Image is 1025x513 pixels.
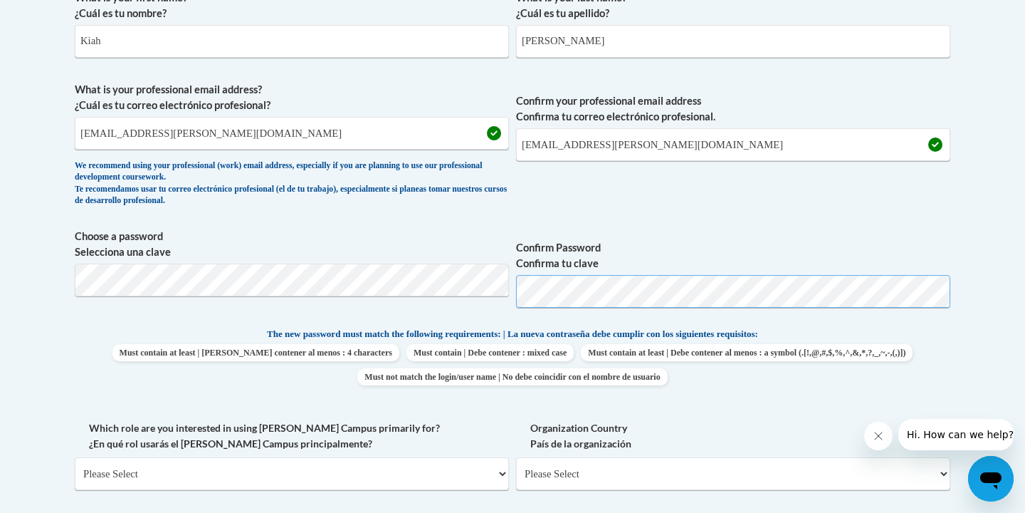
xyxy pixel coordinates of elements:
span: Must not match the login/user name | No debe coincidir con el nombre de usuario [357,368,667,385]
iframe: Close message [864,422,893,450]
input: Metadata input [516,25,950,58]
input: Metadata input [75,117,509,150]
iframe: Message from company [898,419,1014,450]
span: The new password must match the following requirements: | La nueva contraseña debe cumplir con lo... [267,328,758,341]
span: Must contain | Debe contener : mixed case [406,344,574,361]
label: Choose a password Selecciona una clave [75,229,509,260]
label: What is your professional email address? ¿Cuál es tu correo electrónico profesional? [75,82,509,113]
label: Confirm Password Confirma tu clave [516,240,950,271]
input: Metadata input [75,25,509,58]
label: Confirm your professional email address Confirma tu correo electrónico profesional. [516,93,950,125]
label: Organization Country País de la organización [516,420,950,452]
div: We recommend using your professional (work) email address, especially if you are planning to use ... [75,160,509,207]
label: Which role are you interested in using [PERSON_NAME] Campus primarily for? ¿En qué rol usarás el ... [75,420,509,452]
input: Required [516,128,950,161]
iframe: Button to launch messaging window [968,456,1014,502]
span: Must contain at least | [PERSON_NAME] contener al menos : 4 characters [112,344,399,361]
span: Must contain at least | Debe contener al menos : a symbol (.[!,@,#,$,%,^,&,*,?,_,~,-,(,)]) [581,344,913,361]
